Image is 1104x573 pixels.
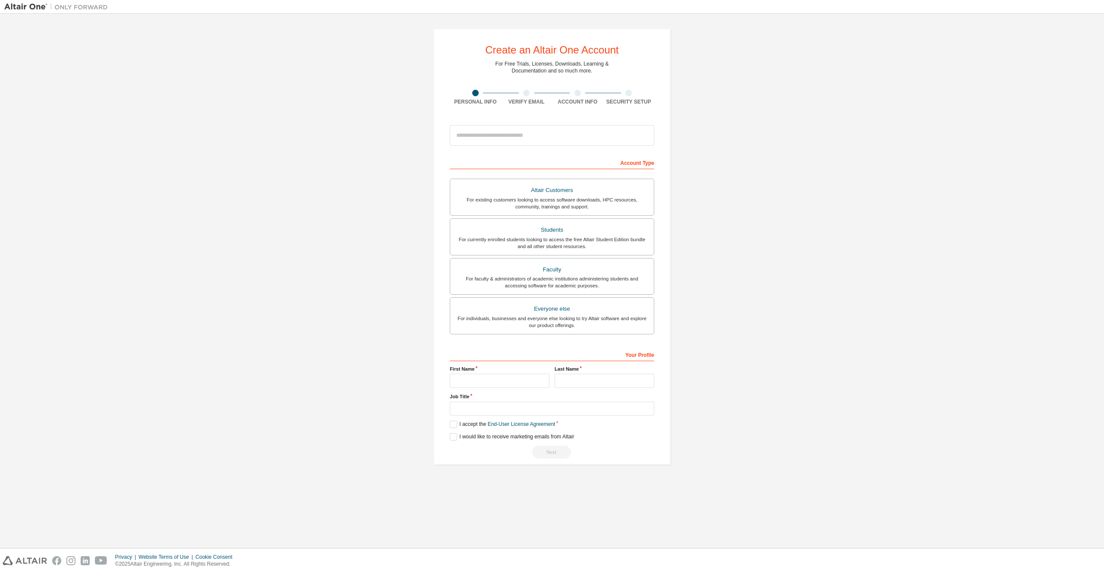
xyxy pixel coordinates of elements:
[450,421,555,428] label: I accept the
[488,421,555,427] a: End-User License Agreement
[455,224,649,236] div: Students
[552,98,603,105] div: Account Info
[450,98,501,105] div: Personal Info
[450,433,574,441] label: I would like to receive marketing emails from Altair
[195,554,237,560] div: Cookie Consent
[450,393,654,400] label: Job Title
[450,446,654,459] div: Read and acccept EULA to continue
[95,556,107,565] img: youtube.svg
[555,365,654,372] label: Last Name
[66,556,75,565] img: instagram.svg
[4,3,112,11] img: Altair One
[496,60,609,74] div: For Free Trials, Licenses, Downloads, Learning & Documentation and so much more.
[455,184,649,196] div: Altair Customers
[450,155,654,169] div: Account Type
[52,556,61,565] img: facebook.svg
[115,560,238,568] p: © 2025 Altair Engineering, Inc. All Rights Reserved.
[485,45,619,55] div: Create an Altair One Account
[455,275,649,289] div: For faculty & administrators of academic institutions administering students and accessing softwa...
[450,365,549,372] label: First Name
[501,98,552,105] div: Verify Email
[455,264,649,276] div: Faculty
[3,556,47,565] img: altair_logo.svg
[138,554,195,560] div: Website Terms of Use
[81,556,90,565] img: linkedin.svg
[603,98,655,105] div: Security Setup
[115,554,138,560] div: Privacy
[450,347,654,361] div: Your Profile
[455,315,649,329] div: For individuals, businesses and everyone else looking to try Altair software and explore our prod...
[455,303,649,315] div: Everyone else
[455,196,649,210] div: For existing customers looking to access software downloads, HPC resources, community, trainings ...
[455,236,649,250] div: For currently enrolled students looking to access the free Altair Student Edition bundle and all ...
